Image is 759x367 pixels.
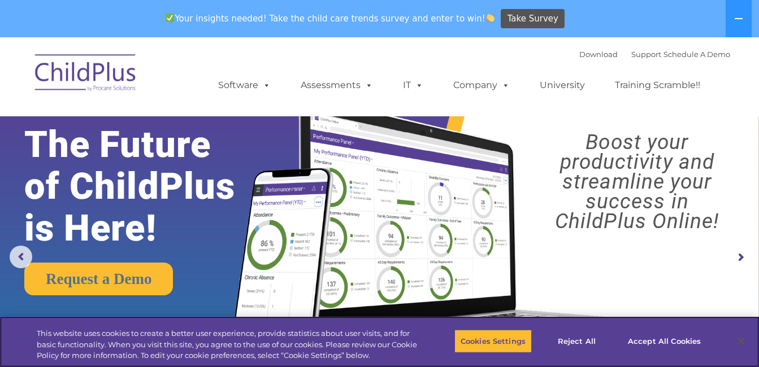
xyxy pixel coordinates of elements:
img: 👏 [486,14,495,22]
a: Company [442,74,521,97]
button: Accept All Cookies [622,329,707,353]
button: Cookies Settings [454,329,532,353]
a: Support [631,50,661,59]
img: ✅ [166,14,174,22]
button: Close [728,329,753,353]
a: Take Survey [501,9,565,29]
span: Your insights needed! Take the child care trends survey and enter to win! [161,7,500,29]
a: IT [392,74,435,97]
font: | [579,50,730,59]
a: Assessments [289,74,384,97]
div: This website uses cookies to create a better user experience, provide statistics about user visit... [37,328,418,361]
img: ChildPlus by Procare Solutions [29,46,142,103]
span: Last name [157,75,192,83]
rs-layer: Boost your productivity and streamline your success in ChildPlus Online! [524,132,750,231]
button: Reject All [541,329,612,353]
a: Training Scramble!! [604,74,712,97]
rs-layer: The Future of ChildPlus is Here! [24,124,267,249]
a: Software [207,74,282,97]
a: Download [579,50,618,59]
a: University [528,74,596,97]
span: Take Survey [508,9,558,29]
a: Schedule A Demo [663,50,730,59]
a: Request a Demo [24,263,173,295]
span: Phone number [157,121,205,129]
